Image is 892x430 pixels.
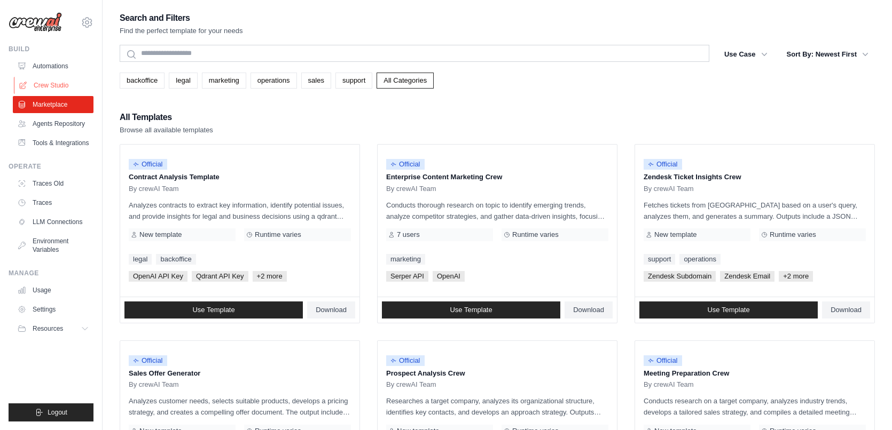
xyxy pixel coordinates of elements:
button: Use Case [718,45,774,64]
a: operations [679,254,721,265]
div: Manage [9,269,93,277]
a: support [644,254,675,265]
a: backoffice [120,73,165,89]
span: Use Template [450,306,492,314]
a: All Categories [377,73,434,89]
span: Zendesk Email [720,271,774,282]
span: Resources [33,324,63,333]
span: Download [831,306,862,314]
span: Official [386,159,425,170]
span: Download [573,306,604,314]
button: Sort By: Newest First [780,45,875,64]
span: New template [654,230,697,239]
a: Use Template [382,301,560,318]
a: Traces [13,194,93,211]
p: Analyzes contracts to extract key information, identify potential issues, and provide insights fo... [129,200,351,222]
span: By crewAI Team [129,380,179,389]
a: Traces Old [13,175,93,192]
a: support [335,73,372,89]
span: +2 more [779,271,813,282]
a: Tools & Integrations [13,134,93,152]
a: legal [169,73,197,89]
span: By crewAI Team [386,380,436,389]
a: Environment Variables [13,233,93,258]
span: Runtime varies [512,230,559,239]
img: Logo [9,12,62,33]
span: Download [316,306,347,314]
span: Runtime varies [770,230,816,239]
p: Fetches tickets from [GEOGRAPHIC_DATA] based on a user's query, analyzes them, and generates a su... [644,200,866,222]
span: Logout [48,408,67,417]
h2: All Templates [120,110,213,125]
span: Official [129,355,167,366]
span: OpenAI API Key [129,271,187,282]
span: By crewAI Team [386,185,436,193]
a: backoffice [156,254,195,265]
span: Zendesk Subdomain [644,271,716,282]
a: Settings [13,301,93,318]
p: Browse all available templates [120,125,213,136]
p: Meeting Preparation Crew [644,368,866,379]
span: OpenAI [433,271,465,282]
button: Resources [13,320,93,337]
p: Find the perfect template for your needs [120,26,243,36]
div: Operate [9,162,93,171]
a: marketing [386,254,425,265]
a: Crew Studio [14,77,95,94]
span: Qdrant API Key [192,271,248,282]
span: Official [386,355,425,366]
span: By crewAI Team [644,185,694,193]
p: Prospect Analysis Crew [386,368,608,379]
a: Usage [13,282,93,299]
p: Conducts thorough research on topic to identify emerging trends, analyze competitor strategies, a... [386,200,608,222]
span: New template [139,230,182,239]
span: Runtime varies [255,230,301,239]
p: Enterprise Content Marketing Crew [386,172,608,182]
p: Analyzes customer needs, selects suitable products, develops a pricing strategy, and creates a co... [129,395,351,418]
a: sales [301,73,331,89]
a: operations [251,73,297,89]
a: Download [822,301,870,318]
span: Official [644,159,682,170]
span: 7 users [397,230,420,239]
span: Official [129,159,167,170]
a: Agents Repository [13,115,93,132]
a: marketing [202,73,246,89]
p: Researches a target company, analyzes its organizational structure, identifies key contacts, and ... [386,395,608,418]
p: Sales Offer Generator [129,368,351,379]
span: Serper API [386,271,428,282]
span: By crewAI Team [129,185,179,193]
span: Use Template [192,306,234,314]
a: Download [307,301,355,318]
a: legal [129,254,152,265]
a: Download [565,301,613,318]
h2: Search and Filters [120,11,243,26]
a: Use Template [639,301,818,318]
a: Automations [13,58,93,75]
p: Contract Analysis Template [129,172,351,182]
a: Use Template [124,301,303,318]
a: LLM Connections [13,213,93,230]
span: +2 more [253,271,287,282]
span: By crewAI Team [644,380,694,389]
a: Marketplace [13,96,93,113]
button: Logout [9,403,93,421]
p: Zendesk Ticket Insights Crew [644,172,866,182]
span: Use Template [707,306,749,314]
span: Official [644,355,682,366]
p: Conducts research on a target company, analyzes industry trends, develops a tailored sales strate... [644,395,866,418]
div: Build [9,45,93,53]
